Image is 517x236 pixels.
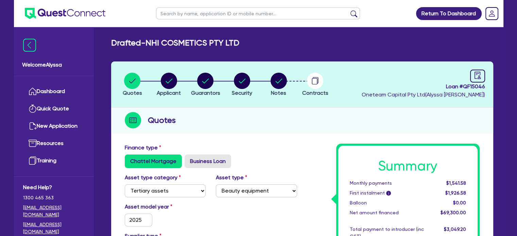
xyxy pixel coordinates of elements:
[445,190,466,196] span: $1,926.58
[474,72,481,79] span: audit
[25,8,105,19] img: quest-connect-logo-blue
[216,174,247,182] label: Asset type
[386,191,391,196] span: i
[123,90,142,96] span: Quotes
[453,200,466,205] span: $0.00
[350,158,466,174] h1: Summary
[362,91,485,98] span: Oneteam Capital Pty Ltd ( Alyssa [PERSON_NAME] )
[416,7,482,20] a: Return To Dashboard
[156,72,181,97] button: Applicant
[29,139,37,147] img: resources
[23,117,85,135] a: New Application
[23,194,85,201] span: 1300 465 363
[23,204,85,218] a: [EMAIL_ADDRESS][DOMAIN_NAME]
[23,100,85,117] a: Quick Quote
[191,90,220,96] span: Guarantors
[302,90,328,96] span: Contracts
[23,152,85,169] a: Training
[148,114,176,126] h2: Quotes
[125,174,181,182] label: Asset type category
[270,72,287,97] button: Notes
[29,122,37,130] img: new-application
[232,90,252,96] span: Security
[470,70,485,83] a: audit
[125,144,161,152] label: Finance type
[231,72,253,97] button: Security
[362,83,485,91] span: Loan # QF15046
[345,189,429,197] div: First instalment
[29,157,37,165] img: training
[29,105,37,113] img: quick-quote
[483,5,501,22] a: Dropdown toggle
[122,72,142,97] button: Quotes
[345,180,429,187] div: Monthly payments
[302,72,329,97] button: Contracts
[345,199,429,206] div: Balloon
[23,83,85,100] a: Dashboard
[23,135,85,152] a: Resources
[185,155,231,168] label: Business Loan
[23,39,36,52] img: icon-menu-close
[440,210,466,215] span: $69,300.00
[111,38,239,48] h2: Drafted - NHI COSMETICS PTY LTD
[23,183,85,192] span: Need Help?
[125,155,182,168] label: Chattel Mortgage
[125,112,141,128] img: step-icon
[345,209,429,216] div: Net amount financed
[157,90,181,96] span: Applicant
[23,221,85,235] a: [EMAIL_ADDRESS][DOMAIN_NAME]
[271,90,286,96] span: Notes
[444,226,466,232] span: $3,049.20
[446,180,466,186] span: $1,541.58
[156,7,360,19] input: Search by name, application ID or mobile number...
[190,72,220,97] button: Guarantors
[120,203,211,211] label: Asset model year
[22,61,86,69] span: Welcome Alyssa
